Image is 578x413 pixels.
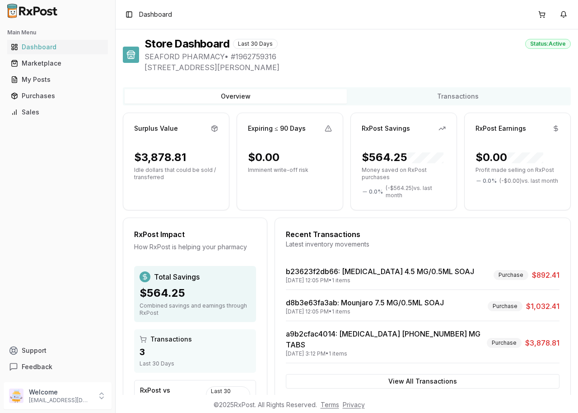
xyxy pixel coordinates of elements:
button: Support [4,342,112,359]
a: Terms [321,401,339,408]
span: Transactions [150,335,192,344]
div: Surplus Value [134,124,178,133]
button: My Posts [4,72,112,87]
div: Latest inventory movements [286,240,559,249]
span: Feedback [22,362,52,371]
div: Expiring ≤ 90 Days [248,124,306,133]
span: $892.41 [532,270,559,280]
p: Welcome [29,388,92,397]
a: My Posts [7,71,108,88]
a: a9b2cfac4014: [MEDICAL_DATA] [PHONE_NUMBER] MG TABS [286,329,480,349]
div: $3,878.81 [134,150,186,165]
div: $0.00 [248,150,280,165]
a: Marketplace [7,55,108,71]
div: Purchases [11,91,104,100]
div: Marketplace [11,59,104,68]
span: ( - $564.25 ) vs. last month [386,185,446,199]
div: RxPost Impact [134,229,256,240]
div: Status: Active [525,39,571,49]
button: Overview [125,89,347,104]
span: ( - $0.00 ) vs. last month [499,177,558,185]
a: Privacy [343,401,365,408]
div: $564.25 [362,150,443,165]
button: Purchases [4,89,112,103]
p: Imminent write-off risk [248,166,332,174]
a: Purchases [7,88,108,104]
span: $1,032.41 [526,301,559,312]
div: Last 30 Days [140,360,251,367]
button: View All Transactions [286,374,559,389]
div: How RxPost is helping your pharmacy [134,242,256,252]
div: Recent Transactions [286,229,559,240]
nav: breadcrumb [139,10,172,19]
h2: Main Menu [7,29,108,36]
img: RxPost Logo [4,4,61,18]
div: [DATE] 12:05 PM • 1 items [286,277,474,284]
p: Idle dollars that could be sold / transferred [134,166,218,181]
div: [DATE] 3:12 PM • 1 items [286,350,483,357]
div: Sales [11,108,104,117]
div: $0.00 [475,150,543,165]
div: [DATE] 12:05 PM • 1 items [286,308,444,315]
img: User avatar [9,389,23,403]
button: Marketplace [4,56,112,71]
p: Money saved on RxPost purchases [362,166,446,181]
button: Feedback [4,359,112,375]
span: [STREET_ADDRESS][PERSON_NAME] [144,62,571,73]
div: Purchase [487,338,522,348]
span: Total Savings [154,271,200,282]
span: SEAFORD PHARMACY • # 1962759316 [144,51,571,62]
div: My Posts [11,75,104,84]
a: b23623f2db66: [MEDICAL_DATA] 4.5 MG/0.5ML SOAJ [286,267,474,276]
div: Dashboard [11,43,104,52]
div: Last 30 Days [206,386,250,404]
div: 3 [140,346,251,358]
span: 0.0 % [483,177,497,185]
div: Purchase [488,301,522,311]
h1: Store Dashboard [144,37,229,51]
a: d8b3e63fa3ab: Mounjaro 7.5 MG/0.5ML SOAJ [286,298,444,307]
div: Last 30 Days [233,39,278,49]
a: Dashboard [7,39,108,55]
div: $564.25 [140,286,251,300]
span: 0.0 % [369,188,383,195]
div: RxPost Earnings [475,124,526,133]
div: Combined savings and earnings through RxPost [140,302,251,317]
button: Dashboard [4,40,112,54]
div: Purchase [494,270,528,280]
p: Profit made selling on RxPost [475,166,559,174]
div: RxPost vs Traditional [140,386,206,404]
p: [EMAIL_ADDRESS][DOMAIN_NAME] [29,397,92,404]
button: Transactions [347,89,569,104]
button: Sales [4,105,112,119]
div: RxPost Savings [362,124,410,133]
a: Sales [7,104,108,120]
span: $3,878.81 [525,337,559,348]
span: Dashboard [139,10,172,19]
